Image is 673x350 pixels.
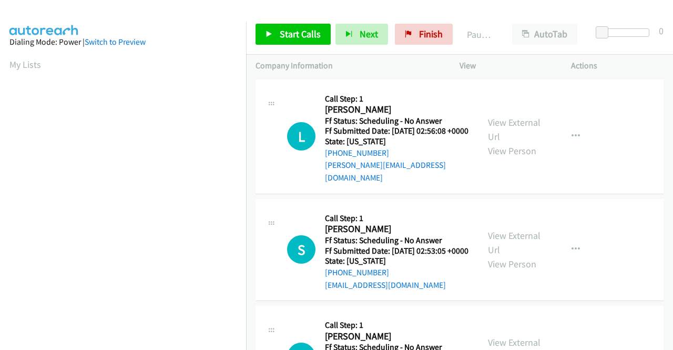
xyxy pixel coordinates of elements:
[325,213,468,224] h5: Call Step: 1
[325,267,389,277] a: [PHONE_NUMBER]
[256,24,331,45] a: Start Calls
[325,331,465,343] h2: [PERSON_NAME]
[9,36,237,48] div: Dialing Mode: Power |
[488,116,541,143] a: View External Url
[287,235,315,264] h1: S
[9,58,41,71] a: My Lists
[325,246,468,256] h5: Ff Submitted Date: [DATE] 02:53:05 +0000
[325,235,468,246] h5: Ff Status: Scheduling - No Answer
[287,122,315,151] div: The call is yet to be attempted
[659,24,664,38] div: 0
[571,59,664,72] p: Actions
[287,122,315,151] h1: L
[325,223,465,235] h2: [PERSON_NAME]
[467,27,493,42] p: Paused
[85,37,146,47] a: Switch to Preview
[325,104,465,116] h2: [PERSON_NAME]
[325,256,468,266] h5: State: [US_STATE]
[419,28,443,40] span: Finish
[325,280,446,290] a: [EMAIL_ADDRESS][DOMAIN_NAME]
[325,116,469,126] h5: Ff Status: Scheduling - No Answer
[325,94,469,104] h5: Call Step: 1
[488,145,536,157] a: View Person
[360,28,378,40] span: Next
[488,258,536,270] a: View Person
[287,235,315,264] div: The call is yet to be attempted
[325,320,468,331] h5: Call Step: 1
[395,24,453,45] a: Finish
[280,28,321,40] span: Start Calls
[325,136,469,147] h5: State: [US_STATE]
[512,24,577,45] button: AutoTab
[460,59,552,72] p: View
[601,28,649,37] div: Delay between calls (in seconds)
[325,148,389,158] a: [PHONE_NUMBER]
[325,160,446,183] a: [PERSON_NAME][EMAIL_ADDRESS][DOMAIN_NAME]
[325,126,469,136] h5: Ff Submitted Date: [DATE] 02:56:08 +0000
[335,24,388,45] button: Next
[256,59,441,72] p: Company Information
[488,229,541,256] a: View External Url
